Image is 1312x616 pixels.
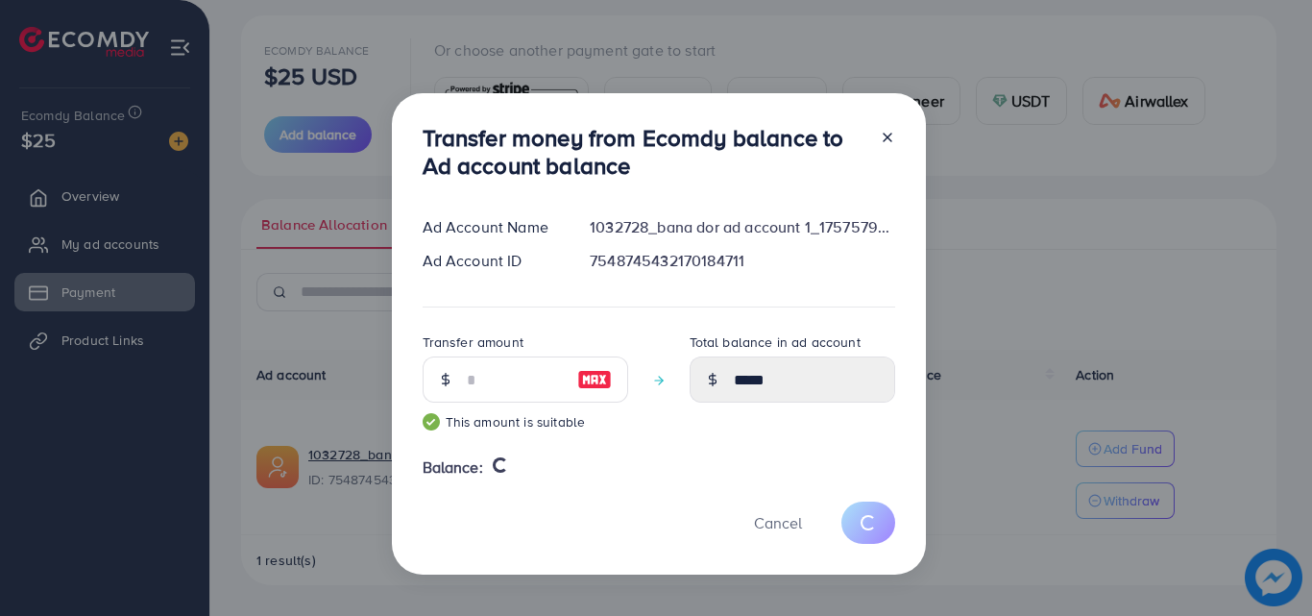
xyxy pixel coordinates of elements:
div: Ad Account Name [407,216,575,238]
div: Ad Account ID [407,250,575,272]
span: Balance: [423,456,483,479]
small: This amount is suitable [423,412,628,431]
label: Transfer amount [423,333,523,352]
h3: Transfer money from Ecomdy balance to Ad account balance [423,124,864,180]
div: 7548745432170184711 [574,250,910,272]
button: Cancel [730,502,826,543]
div: 1032728_bana dor ad account 1_1757579407255 [574,216,910,238]
span: Cancel [754,512,802,533]
label: Total balance in ad account [690,333,861,352]
img: guide [423,413,440,431]
img: image [577,368,612,391]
